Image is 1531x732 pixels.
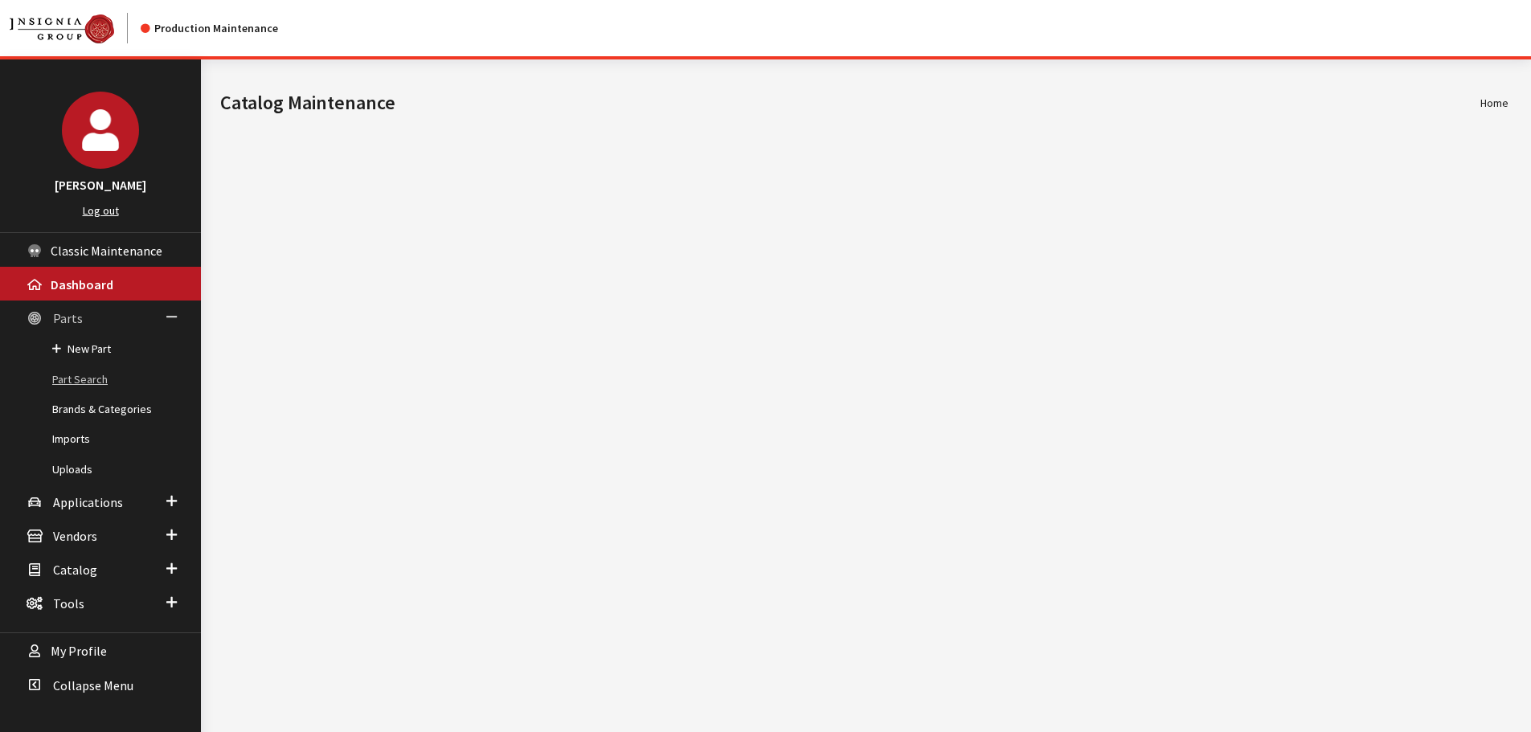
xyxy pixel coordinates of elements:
[53,595,84,611] span: Tools
[53,494,123,510] span: Applications
[10,13,141,43] a: Insignia Group logo
[53,528,97,544] span: Vendors
[51,243,162,259] span: Classic Maintenance
[141,20,278,37] div: Production Maintenance
[53,310,83,326] span: Parts
[51,644,107,660] span: My Profile
[1480,95,1508,112] li: Home
[53,677,133,693] span: Collapse Menu
[220,88,1480,117] h1: Catalog Maintenance
[83,203,119,218] a: Log out
[53,562,97,578] span: Catalog
[51,276,113,292] span: Dashboard
[10,14,114,43] img: Catalog Maintenance
[62,92,139,169] img: Cheyenne Dorton
[16,175,185,194] h3: [PERSON_NAME]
